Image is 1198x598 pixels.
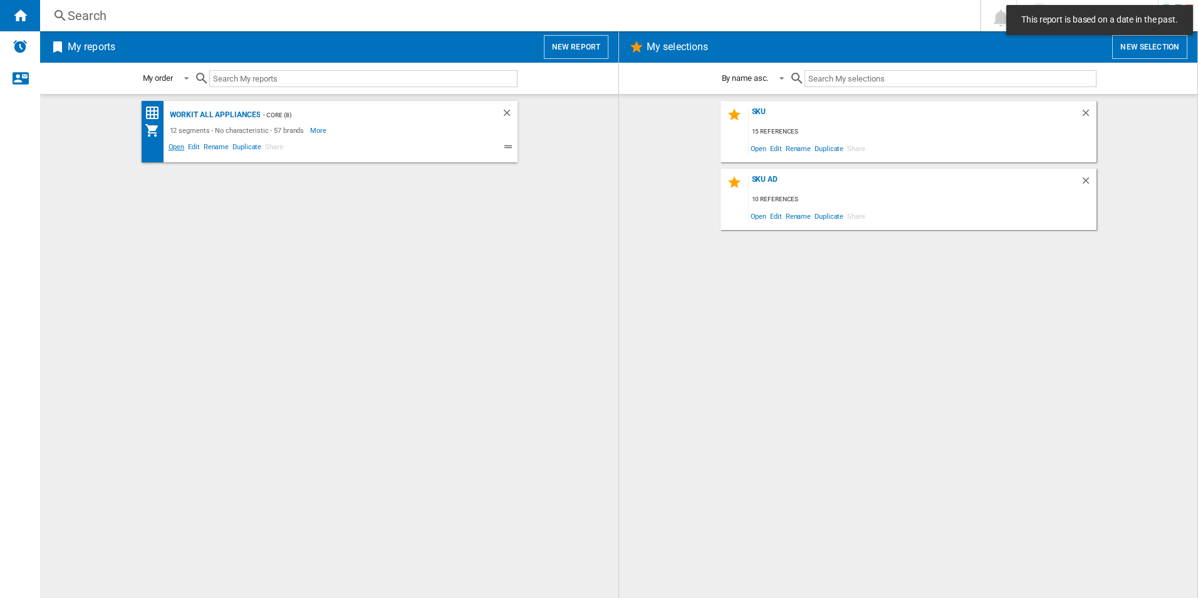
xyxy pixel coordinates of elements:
span: Rename [784,140,813,157]
h2: My reports [65,35,118,59]
span: Edit [768,140,784,157]
div: 10 references [749,192,1096,207]
input: Search My reports [209,70,518,87]
div: sku [749,107,1080,124]
div: Delete [1080,107,1096,124]
span: Duplicate [813,140,845,157]
div: 15 references [749,124,1096,140]
div: Delete [1080,175,1096,192]
div: Price Matrix [145,105,167,121]
span: Open [749,140,769,157]
button: New selection [1112,35,1187,59]
h2: My selections [644,35,711,59]
button: New report [544,35,608,59]
div: My Assortment [145,123,167,138]
span: Duplicate [231,141,263,156]
span: Open [167,141,187,156]
span: Edit [186,141,202,156]
span: Open [749,207,769,224]
span: Share [845,140,867,157]
span: Rename [202,141,231,156]
span: More [310,123,328,138]
img: alerts-logo.svg [13,39,28,54]
span: Edit [768,207,784,224]
span: Duplicate [813,207,845,224]
div: - Core (8) [260,107,476,123]
span: Rename [784,207,813,224]
span: Share [845,207,867,224]
div: SKU AD [749,175,1080,192]
div: WorkIT all appliances [167,107,261,123]
span: Share [263,141,285,156]
div: Delete [501,107,518,123]
div: By name asc. [722,73,769,83]
div: 12 segments - No characteristic - 57 brands [167,123,311,138]
input: Search My selections [805,70,1096,87]
div: My order [143,73,173,83]
span: This report is based on a date in the past. [1018,14,1182,26]
div: Search [68,7,947,24]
